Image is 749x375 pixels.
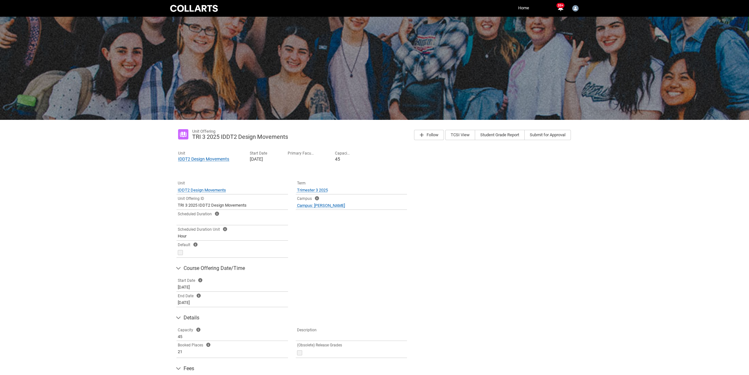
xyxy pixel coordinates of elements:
lightning-formatted-number: 45 [335,156,340,162]
span: 20+ [556,3,564,8]
span: Unit Offering ID [178,196,204,201]
span: Trimester 3 2025 [297,188,328,192]
runtime_platform_actions-action-renderer: TCSI View [445,132,475,137]
button: Details [173,313,411,323]
lightning-helptext: Help Scheduled Duration Unit [222,227,228,232]
span: (Obsolete) Release Grades [297,343,342,347]
a: Home [517,3,531,13]
span: Start Date [178,278,195,283]
span: Course Offering Date/Time [184,263,245,273]
button: Course Offering Date/Time [173,263,411,273]
lightning-formatted-text: TRI 3 2025 IDDT2 Design Movements [178,203,247,208]
lightning-formatted-text: [DATE] [178,300,190,305]
lightning-helptext: Help Scheduled Duration [214,211,220,216]
lightning-helptext: Help Default [193,242,198,247]
lightning-formatted-text: [DATE] [250,156,263,162]
p: Capacity [335,151,350,156]
span: Campus: [PERSON_NAME] [297,203,345,208]
img: Jennifer.Woods [572,5,579,12]
lightning-helptext: Help End Date [196,293,201,298]
span: Scheduled Duration [178,212,212,216]
button: User Profile Jennifer.Woods [571,3,580,13]
lightning-helptext: Help Start Date [198,278,203,283]
lightning-helptext: Help Booked Places [206,343,211,347]
lightning-formatted-text: Hour [178,234,186,238]
lightning-formatted-number: 21 [178,349,182,354]
button: Follow [414,130,444,140]
button: TCSI View [445,130,475,140]
span: IDDT2 Design Movements [178,188,226,192]
span: Default [178,243,190,247]
p: Primary Faculty [288,151,314,156]
lightning-formatted-text: [DATE] [178,285,190,290]
span: End Date [178,294,194,298]
span: Campus [297,196,312,201]
button: 20+ [556,4,564,12]
runtime_platform_actions-action-renderer: Student Grade Report [475,132,525,137]
records-entity-label: Unit Offering [192,129,215,134]
span: Follow [427,132,438,137]
span: Details [184,313,199,323]
span: Term [297,181,306,185]
runtime_platform_actions-action-renderer: Submit for Approval [525,132,571,137]
lightning-formatted-text: TRI 3 2025 IDDT2 Design Movements [192,133,288,140]
p: Unit [178,151,229,156]
button: Fees [173,363,411,374]
lightning-formatted-number: 45 [178,334,182,339]
span: Capacity [178,328,193,332]
span: Unit [178,181,185,185]
button: Submit for Approval [524,130,571,140]
span: Fees [184,364,194,373]
span: Description [297,328,317,332]
lightning-helptext: Help Campus [314,196,320,201]
lightning-helptext: Help Capacity [196,327,201,332]
p: Start Date [250,151,267,156]
span: Booked Places [178,343,203,347]
span: IDDT2 Design Movements [178,156,229,162]
button: Student Grade Report [475,130,525,140]
span: Scheduled Duration Unit [178,227,220,232]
